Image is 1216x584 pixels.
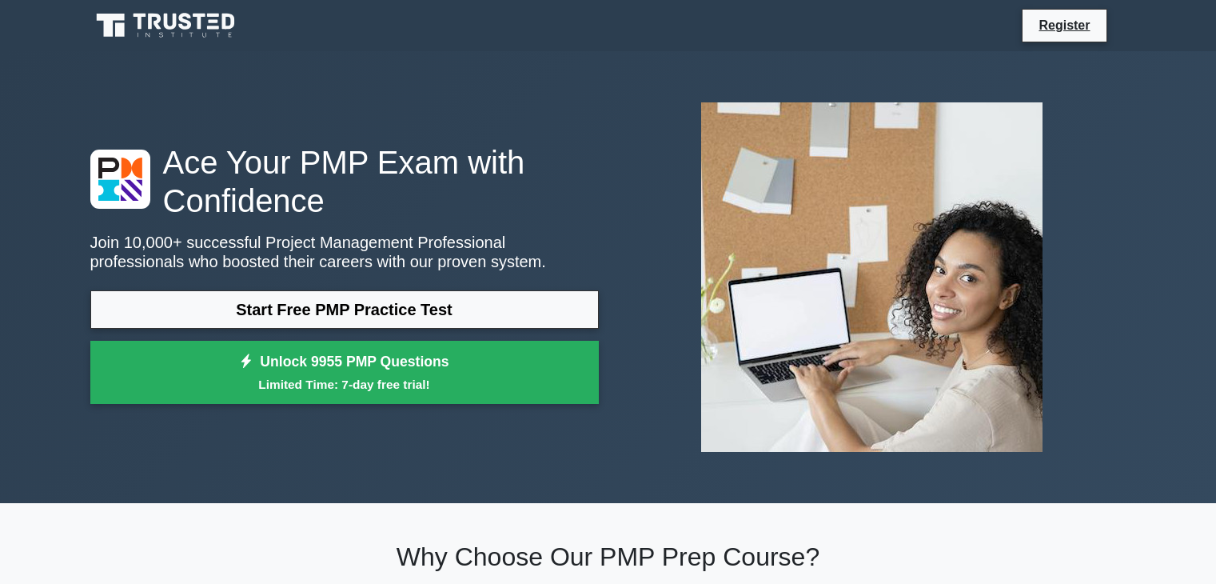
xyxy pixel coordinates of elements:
[90,542,1126,572] h2: Why Choose Our PMP Prep Course?
[110,375,579,394] small: Limited Time: 7-day free trial!
[90,341,599,405] a: Unlock 9955 PMP QuestionsLimited Time: 7-day free trial!
[90,143,599,220] h1: Ace Your PMP Exam with Confidence
[90,290,599,329] a: Start Free PMP Practice Test
[1029,15,1099,35] a: Register
[90,233,599,271] p: Join 10,000+ successful Project Management Professional professionals who boosted their careers w...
